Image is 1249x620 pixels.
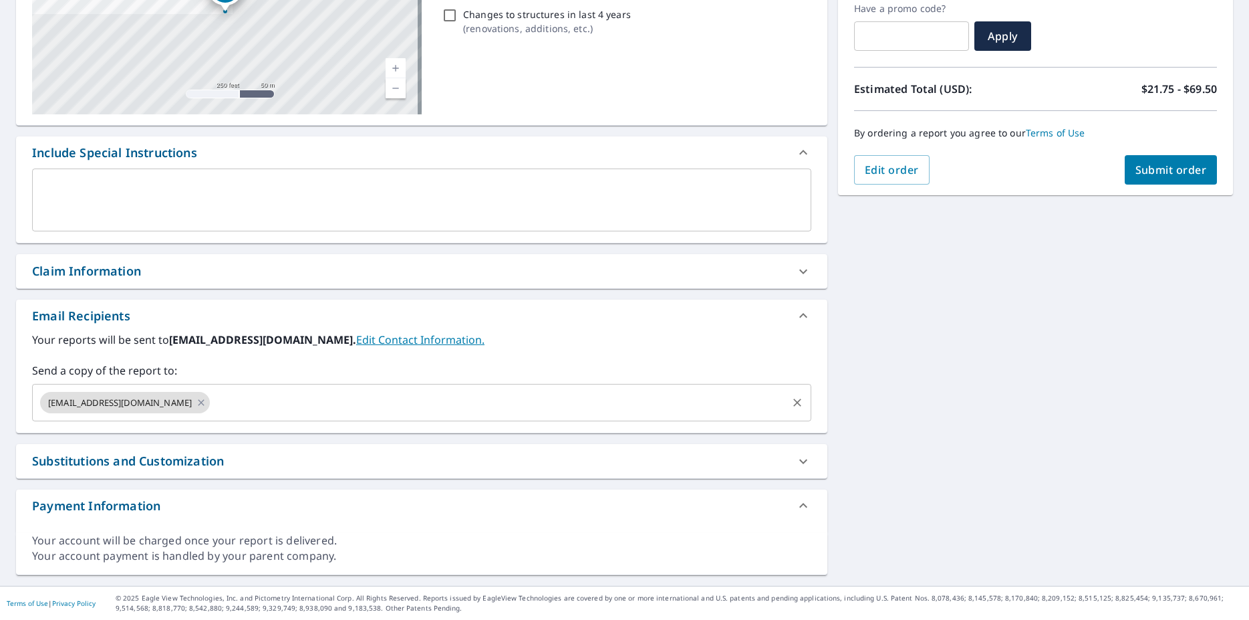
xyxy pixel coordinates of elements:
div: Include Special Instructions [16,136,827,169]
p: $21.75 - $69.50 [1141,81,1217,97]
p: Changes to structures in last 4 years [463,7,631,21]
div: Your account will be charged once your report is delivered. [32,533,811,548]
a: Terms of Use [7,599,48,608]
div: Payment Information [16,490,827,522]
p: © 2025 Eagle View Technologies, Inc. and Pictometry International Corp. All Rights Reserved. Repo... [116,593,1242,613]
a: EditContactInfo [356,332,484,347]
span: Apply [985,29,1020,43]
div: Substitutions and Customization [32,452,224,470]
span: Submit order [1135,163,1207,177]
label: Send a copy of the report to: [32,363,811,379]
a: Terms of Use [1026,126,1085,139]
span: Edit order [865,163,919,177]
div: Payment Information [32,497,160,515]
div: Email Recipients [32,307,130,325]
a: Current Level 17, Zoom Out [386,78,406,98]
a: Current Level 17, Zoom In [386,58,406,78]
div: Include Special Instructions [32,144,197,162]
p: ( renovations, additions, etc. ) [463,21,631,35]
p: Estimated Total (USD): [854,81,1036,97]
button: Clear [788,393,807,412]
b: [EMAIL_ADDRESS][DOMAIN_NAME]. [169,332,356,347]
p: | [7,599,96,607]
div: Your account payment is handled by your parent company. [32,548,811,564]
div: Claim Information [32,262,141,280]
button: Apply [974,21,1031,51]
div: Email Recipients [16,300,827,332]
p: By ordering a report you agree to our [854,127,1217,139]
a: Privacy Policy [52,599,96,608]
button: Edit order [854,155,930,185]
span: [EMAIL_ADDRESS][DOMAIN_NAME] [40,397,200,409]
div: Substitutions and Customization [16,444,827,478]
label: Have a promo code? [854,3,969,15]
div: Claim Information [16,254,827,288]
button: Submit order [1125,155,1218,185]
label: Your reports will be sent to [32,332,811,348]
div: [EMAIL_ADDRESS][DOMAIN_NAME] [40,392,210,413]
